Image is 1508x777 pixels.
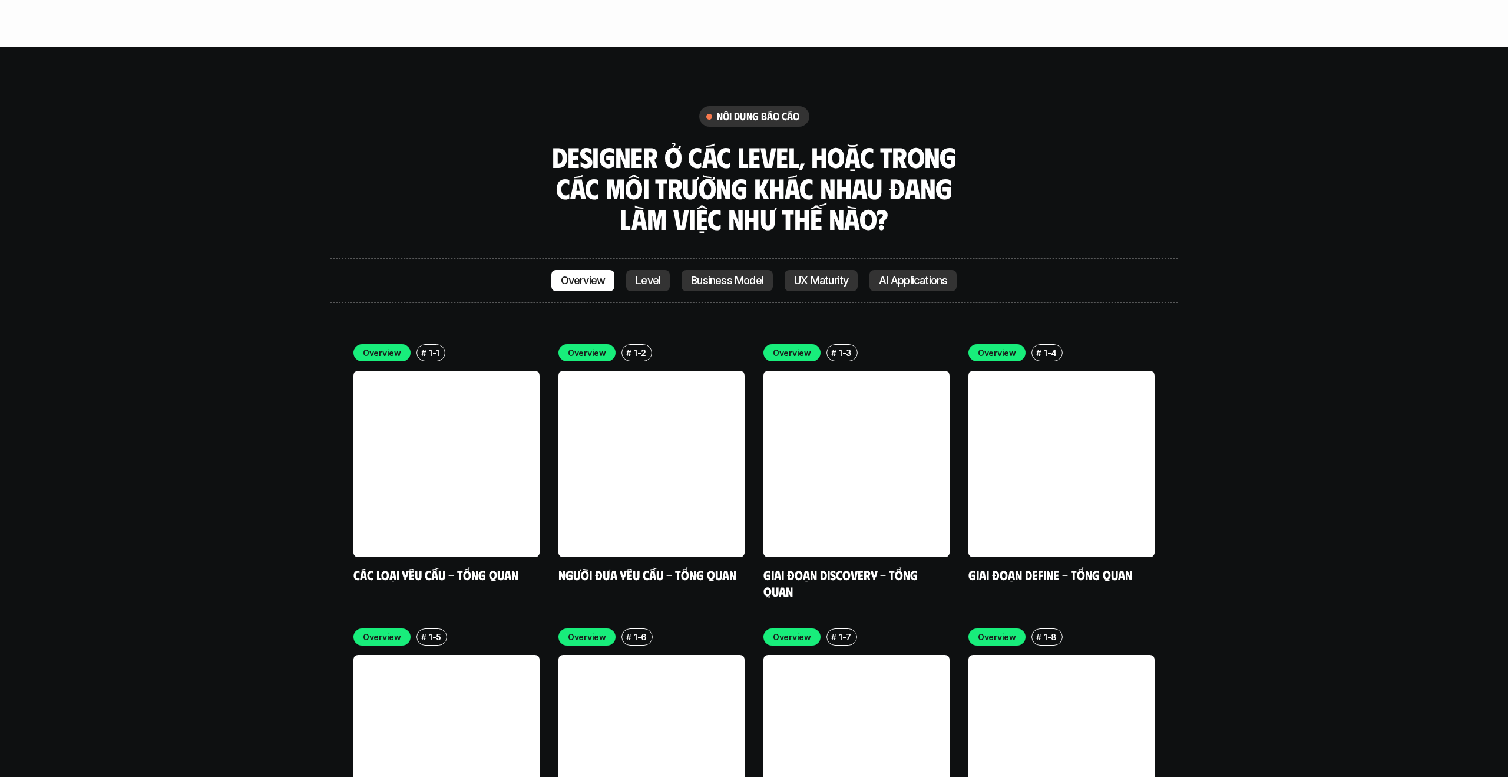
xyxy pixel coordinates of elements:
[636,275,660,287] p: Level
[626,633,631,641] h6: #
[1044,631,1057,643] p: 1-8
[568,631,606,643] p: Overview
[831,633,836,641] h6: #
[773,631,811,643] p: Overview
[429,631,441,643] p: 1-5
[561,275,606,287] p: Overview
[691,275,763,287] p: Business Model
[551,270,615,291] a: Overview
[353,567,518,582] a: Các loại yêu cầu - Tổng quan
[978,631,1016,643] p: Overview
[1036,633,1041,641] h6: #
[978,347,1016,359] p: Overview
[831,348,836,357] h6: #
[634,631,647,643] p: 1-6
[626,348,631,357] h6: #
[363,347,401,359] p: Overview
[968,567,1132,582] a: Giai đoạn Define - Tổng quan
[785,270,858,291] a: UX Maturity
[421,633,426,641] h6: #
[634,347,646,359] p: 1-2
[869,270,957,291] a: AI Applications
[548,141,960,235] h3: Designer ở các level, hoặc trong các môi trường khác nhau đang làm việc như thế nào?
[773,347,811,359] p: Overview
[626,270,670,291] a: Level
[794,275,848,287] p: UX Maturity
[682,270,773,291] a: Business Model
[558,567,736,582] a: Người đưa yêu cầu - Tổng quan
[879,275,947,287] p: AI Applications
[429,347,439,359] p: 1-1
[1044,347,1057,359] p: 1-4
[763,567,921,599] a: Giai đoạn Discovery - Tổng quan
[839,631,851,643] p: 1-7
[421,348,426,357] h6: #
[363,631,401,643] p: Overview
[1036,348,1041,357] h6: #
[568,347,606,359] p: Overview
[717,110,800,123] h6: nội dung báo cáo
[839,347,852,359] p: 1-3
